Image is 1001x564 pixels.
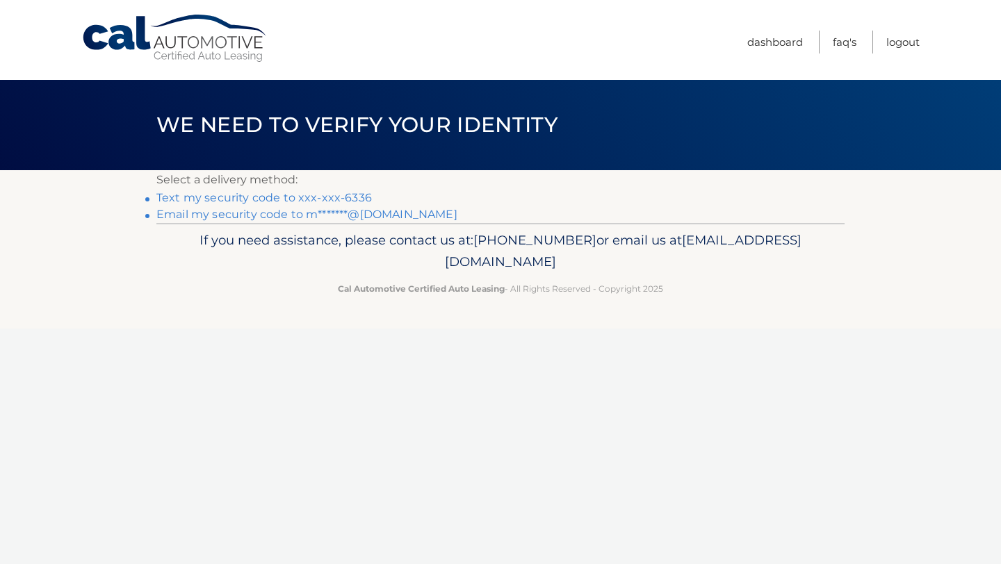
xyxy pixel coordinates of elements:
a: Cal Automotive [81,14,269,63]
span: We need to verify your identity [156,112,558,138]
strong: Cal Automotive Certified Auto Leasing [338,283,505,294]
a: Logout [886,31,920,53]
a: FAQ's [833,31,856,53]
p: Select a delivery method: [156,170,845,190]
a: Email my security code to m*******@[DOMAIN_NAME] [156,208,457,221]
p: - All Rights Reserved - Copyright 2025 [165,281,836,296]
a: Dashboard [747,31,803,53]
span: [PHONE_NUMBER] [473,232,596,248]
a: Text my security code to xxx-xxx-6336 [156,191,372,204]
p: If you need assistance, please contact us at: or email us at [165,229,836,274]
